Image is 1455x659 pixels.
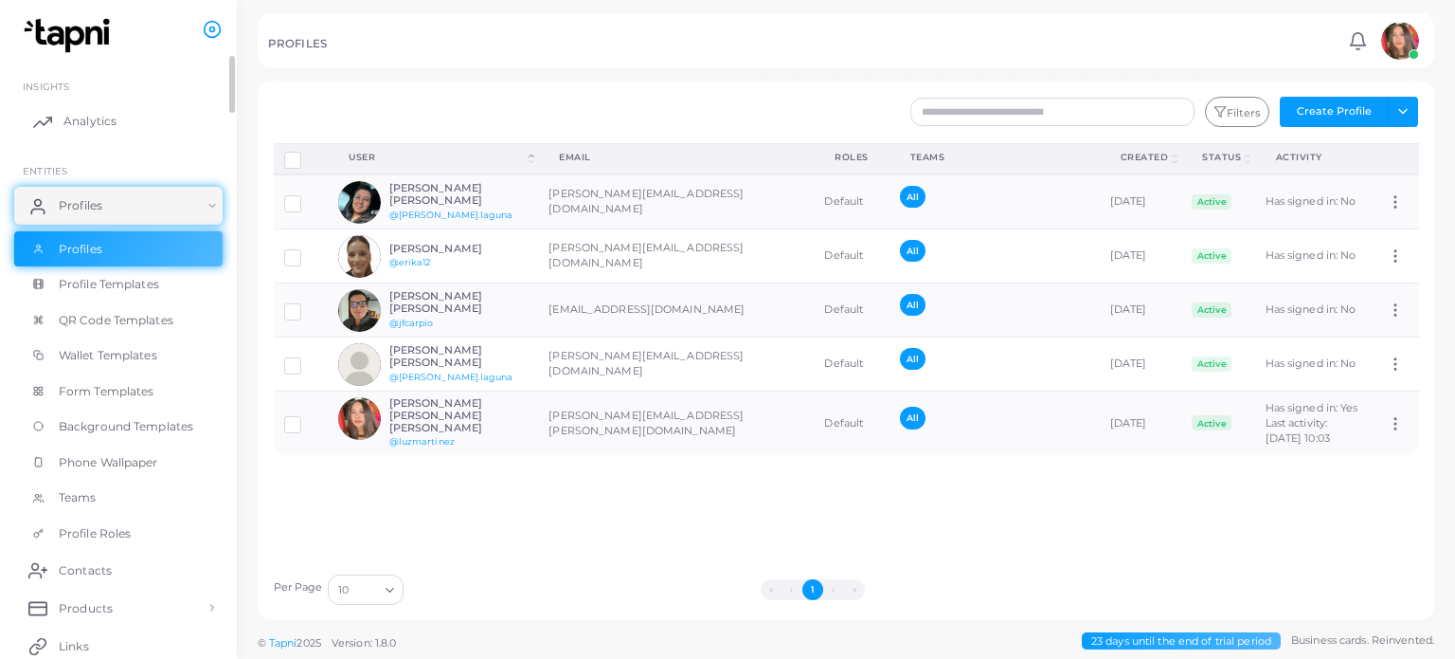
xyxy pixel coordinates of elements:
[63,113,117,130] span: Analytics
[269,636,297,650] a: Tapni
[268,37,327,50] h5: PROFILES
[538,392,814,455] td: [PERSON_NAME][EMAIL_ADDRESS][PERSON_NAME][DOMAIN_NAME]
[1266,302,1356,316] span: Has signed in: No
[1192,415,1231,430] span: Active
[900,240,925,262] span: All
[349,151,525,164] div: User
[1266,248,1356,262] span: Has signed in: No
[1266,401,1358,414] span: Has signed in: Yes
[814,229,889,284] td: Default
[389,318,434,328] a: @jfcarpio
[1266,194,1356,208] span: Has signed in: No
[900,186,925,208] span: All
[910,151,1079,164] div: Teams
[338,397,381,440] img: avatar
[59,562,112,579] span: Contacts
[814,392,889,455] td: Default
[389,210,512,220] a: @[PERSON_NAME].laguna
[389,372,512,382] a: @[PERSON_NAME].laguna
[1192,302,1231,318] span: Active
[389,436,455,447] a: @luzmartinez
[59,347,157,364] span: Wallet Templates
[59,312,173,329] span: QR Code Templates
[338,343,381,386] img: avatar
[258,635,396,651] span: ©
[17,18,122,53] img: logo
[59,638,89,655] span: Links
[408,579,1216,600] ul: Pagination
[538,174,814,229] td: [PERSON_NAME][EMAIL_ADDRESS][DOMAIN_NAME]
[338,235,381,278] img: avatar
[14,445,223,481] a: Phone Wallpaper
[59,383,154,400] span: Form Templates
[14,551,223,589] a: Contacts
[538,284,814,338] td: [EMAIL_ADDRESS][DOMAIN_NAME]
[1202,151,1241,164] div: Status
[389,243,529,255] h6: [PERSON_NAME]
[14,187,223,225] a: Profiles
[389,344,529,369] h6: [PERSON_NAME] [PERSON_NAME]
[14,231,223,267] a: Profiles
[802,579,823,600] button: Go to page 1
[389,257,431,267] a: @erika12
[900,348,925,370] span: All
[296,635,320,651] span: 2025
[59,276,159,293] span: Profile Templates
[23,81,69,92] span: INSIGHTS
[814,338,889,392] td: Default
[14,338,223,374] a: Wallet Templates
[538,338,814,392] td: [PERSON_NAME][EMAIL_ADDRESS][DOMAIN_NAME]
[332,636,397,650] span: Version: 1.8.0
[900,407,925,429] span: All
[338,580,349,600] span: 10
[814,174,889,229] td: Default
[59,489,97,506] span: Teams
[1121,151,1169,164] div: Created
[59,241,102,258] span: Profiles
[1192,248,1231,264] span: Active
[338,181,381,224] img: avatar
[14,480,223,516] a: Teams
[59,418,193,435] span: Background Templates
[14,589,223,627] a: Products
[814,284,889,338] td: Default
[1100,174,1182,229] td: [DATE]
[1192,194,1231,210] span: Active
[538,229,814,284] td: [PERSON_NAME][EMAIL_ADDRESS][DOMAIN_NAME]
[14,102,223,140] a: Analytics
[274,580,323,595] label: Per Page
[389,290,529,315] h6: [PERSON_NAME] [PERSON_NAME]
[1192,357,1231,372] span: Active
[1266,357,1356,370] span: Has signed in: No
[59,197,102,214] span: Profiles
[1100,284,1182,338] td: [DATE]
[1100,392,1182,455] td: [DATE]
[14,516,223,552] a: Profile Roles
[1291,632,1434,649] span: Business cards. Reinvented.
[23,165,67,176] span: ENTITIES
[1375,22,1424,60] a: avatar
[59,600,113,617] span: Products
[389,182,529,207] h6: [PERSON_NAME] [PERSON_NAME]
[274,143,329,174] th: Row-selection
[1381,22,1419,60] img: avatar
[59,525,131,542] span: Profile Roles
[559,151,793,164] div: Email
[1280,97,1388,127] button: Create Profile
[1205,97,1269,127] button: Filters
[338,289,381,332] img: avatar
[59,454,158,471] span: Phone Wallpaper
[1082,632,1281,650] span: 23 days until the end of trial period
[328,575,404,605] div: Search for option
[835,151,869,164] div: Roles
[389,397,529,435] h6: [PERSON_NAME] [PERSON_NAME] [PERSON_NAME]
[1276,151,1356,164] div: activity
[1100,338,1182,392] td: [DATE]
[900,294,925,316] span: All
[14,266,223,302] a: Profile Templates
[1376,143,1418,174] th: Action
[350,579,378,600] input: Search for option
[1266,416,1330,445] span: Last activity: [DATE] 10:03
[14,409,223,445] a: Background Templates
